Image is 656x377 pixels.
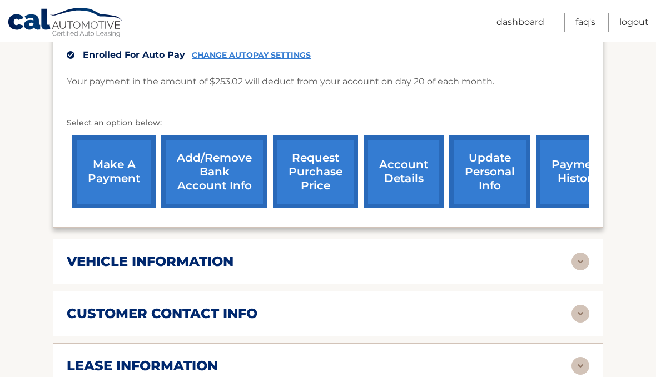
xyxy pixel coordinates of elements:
p: Select an option below: [67,117,589,130]
a: make a payment [72,135,156,208]
a: CHANGE AUTOPAY SETTINGS [192,51,311,60]
a: Dashboard [496,13,544,32]
span: Enrolled For Auto Pay [83,49,185,60]
a: request purchase price [273,135,358,208]
a: account details [364,135,444,208]
a: FAQ's [575,13,595,32]
img: check.svg [67,51,74,59]
h2: customer contact info [67,305,257,322]
img: accordion-rest.svg [571,357,589,375]
a: update personal info [449,135,530,208]
h2: lease information [67,358,218,374]
img: accordion-rest.svg [571,253,589,270]
a: payment history [536,135,619,208]
p: Your payment in the amount of $253.02 will deduct from your account on day 20 of each month. [67,74,494,89]
h2: vehicle information [67,253,233,270]
a: Logout [619,13,649,32]
a: Cal Automotive [7,7,124,39]
a: Add/Remove bank account info [161,135,267,208]
img: accordion-rest.svg [571,305,589,323]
